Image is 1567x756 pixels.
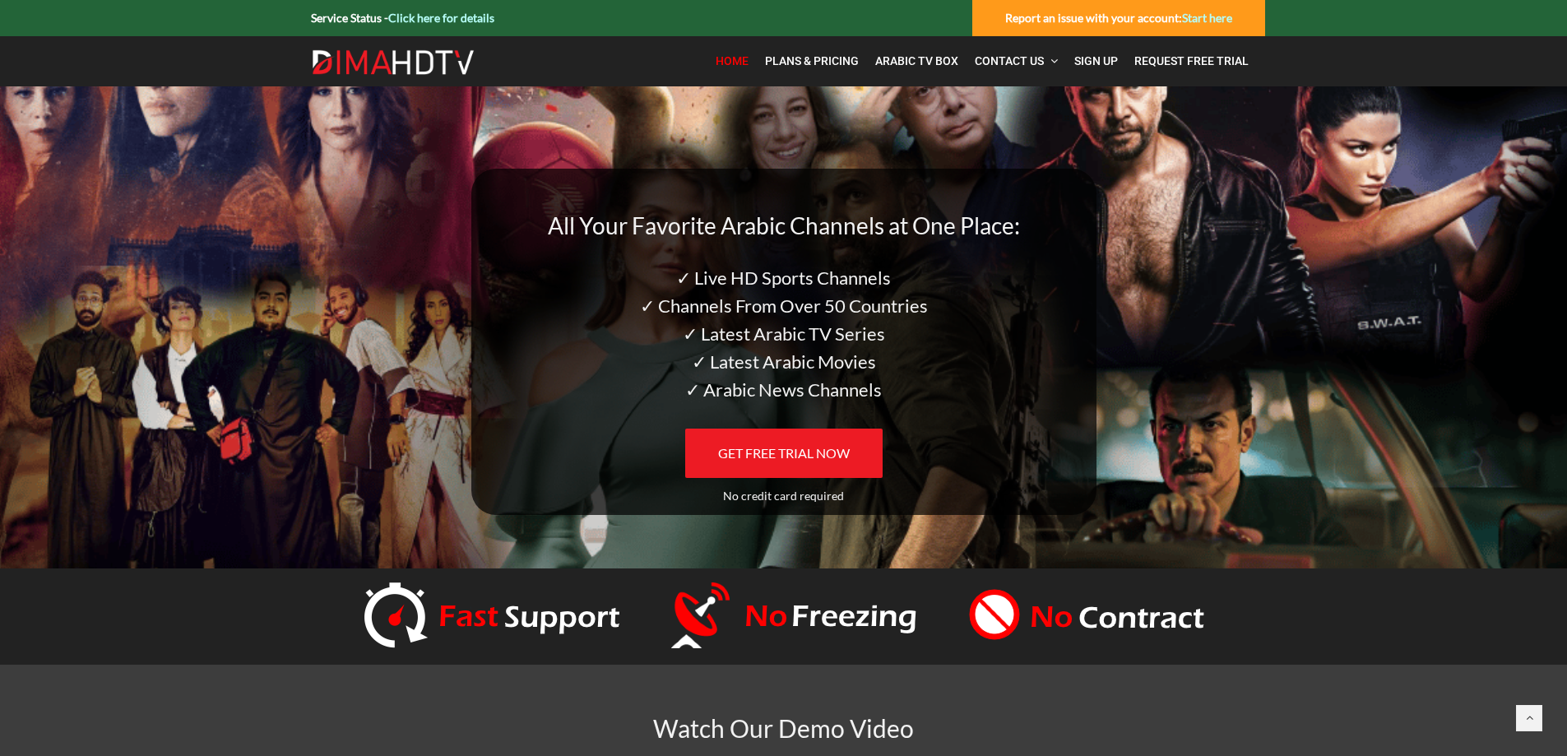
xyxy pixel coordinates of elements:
[1126,44,1257,78] a: Request Free Trial
[548,211,1020,239] span: All Your Favorite Arabic Channels at One Place:
[875,54,958,67] span: Arabic TV Box
[640,295,928,317] span: ✓ Channels From Over 50 Countries
[867,44,967,78] a: Arabic TV Box
[1182,11,1232,25] a: Start here
[718,445,850,461] span: GET FREE TRIAL NOW
[1074,54,1118,67] span: Sign Up
[975,54,1044,67] span: Contact Us
[707,44,757,78] a: Home
[1005,11,1232,25] strong: Report an issue with your account:
[685,429,883,478] a: GET FREE TRIAL NOW
[685,378,882,401] span: ✓ Arabic News Channels
[967,44,1066,78] a: Contact Us
[1066,44,1126,78] a: Sign Up
[676,267,891,289] span: ✓ Live HD Sports Channels
[723,489,844,503] span: No credit card required
[1134,54,1249,67] span: Request Free Trial
[311,49,475,76] img: Dima HDTV
[692,350,876,373] span: ✓ Latest Arabic Movies
[1516,705,1542,731] a: Back to top
[653,713,914,743] span: Watch Our Demo Video
[311,11,494,25] strong: Service Status -
[388,11,494,25] a: Click here for details
[757,44,867,78] a: Plans & Pricing
[683,322,885,345] span: ✓ Latest Arabic TV Series
[716,54,749,67] span: Home
[765,54,859,67] span: Plans & Pricing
